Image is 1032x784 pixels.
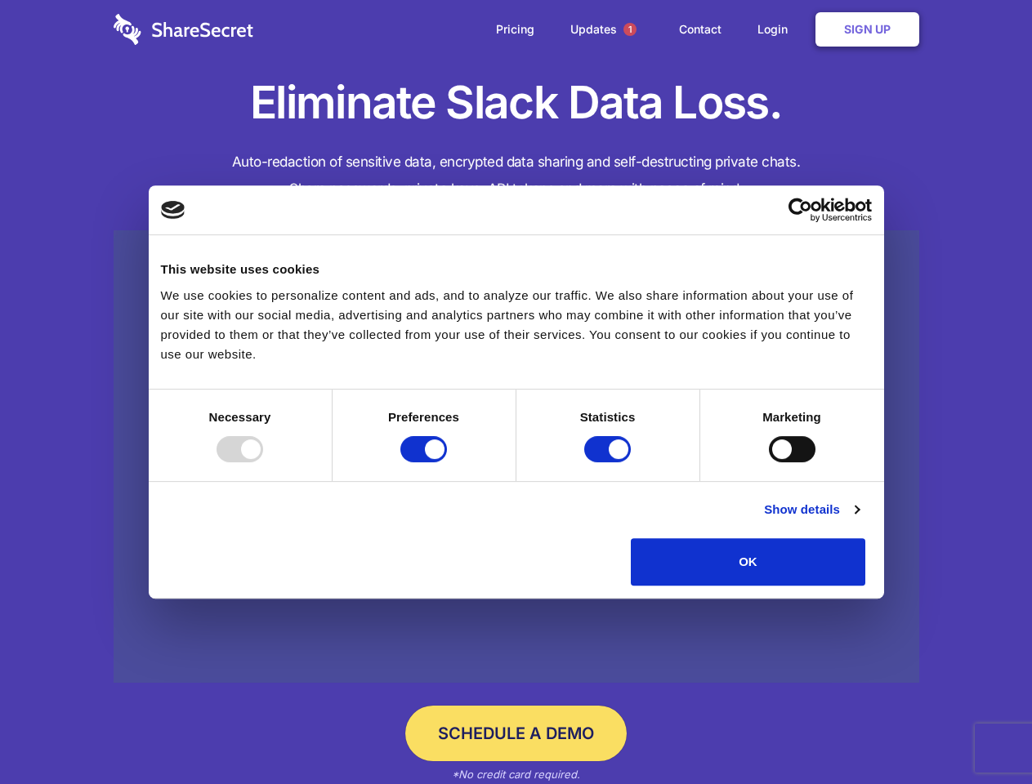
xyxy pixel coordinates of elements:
em: *No credit card required. [452,768,580,781]
h1: Eliminate Slack Data Loss. [114,73,919,132]
a: Contact [663,4,738,55]
button: OK [631,538,865,586]
strong: Statistics [580,410,636,424]
a: Wistia video thumbnail [114,230,919,684]
div: We use cookies to personalize content and ads, and to analyze our traffic. We also share informat... [161,286,872,364]
a: Show details [764,500,859,519]
strong: Preferences [388,410,459,424]
span: 1 [623,23,637,36]
a: Sign Up [815,12,919,47]
strong: Marketing [762,410,821,424]
a: Schedule a Demo [405,706,627,761]
a: Usercentrics Cookiebot - opens in a new window [729,198,872,222]
strong: Necessary [209,410,271,424]
img: logo-wordmark-white-trans-d4663122ce5f474addd5e946df7df03e33cb6a1c49d2221995e7729f52c070b2.svg [114,14,253,45]
img: logo [161,201,185,219]
h4: Auto-redaction of sensitive data, encrypted data sharing and self-destructing private chats. Shar... [114,149,919,203]
a: Pricing [480,4,551,55]
a: Login [741,4,812,55]
div: This website uses cookies [161,260,872,279]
